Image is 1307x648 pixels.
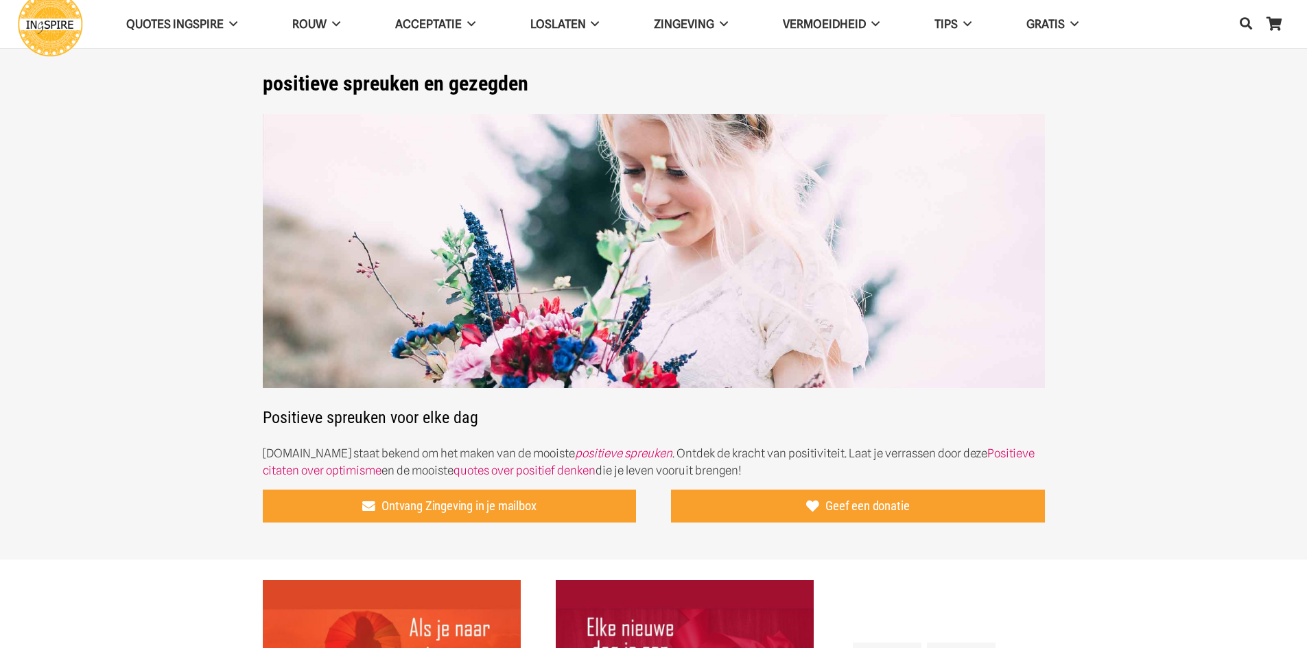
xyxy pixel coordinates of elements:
[99,7,265,42] a: QUOTES INGSPIRE
[381,499,536,514] span: Ontvang Zingeving in je mailbox
[671,490,1045,523] a: Geef een donatie
[907,7,999,42] a: TIPS
[934,17,958,31] span: TIPS
[825,499,909,514] span: Geef een donatie
[126,17,224,31] span: QUOTES INGSPIRE
[503,7,627,42] a: Loslaten
[755,7,907,42] a: VERMOEIDHEID
[530,17,586,31] span: Loslaten
[263,445,1045,479] p: [DOMAIN_NAME] staat bekend om het maken van de mooiste . Ontdek de kracht van positiviteit. Laat ...
[575,446,672,460] a: positieve spreuken
[999,7,1106,42] a: GRATIS
[263,581,521,595] a: Citaat – Als je naar de zon draait, dan valt de schaduw achter je
[292,17,327,31] span: ROUW
[654,17,714,31] span: Zingeving
[783,17,866,31] span: VERMOEIDHEID
[626,7,755,42] a: Zingeving
[263,490,637,523] a: Ontvang Zingeving in je mailbox
[263,114,1045,389] img: Positieve en vrolijke spreuken over optimisme en positiviteit - ingspire citaten
[263,71,1045,96] h1: positieve spreuken en gezegden
[395,17,462,31] span: Acceptatie
[265,7,368,42] a: ROUW
[1232,8,1260,40] a: Zoeken
[368,7,503,42] a: Acceptatie
[454,464,596,477] a: quotes over positief denken
[556,581,814,595] a: spreuk – Elke nieuwe dag is een cadeau klaar om uitgepakt te worden
[263,114,1045,428] h2: Positieve spreuken voor elke dag
[1026,17,1065,31] span: GRATIS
